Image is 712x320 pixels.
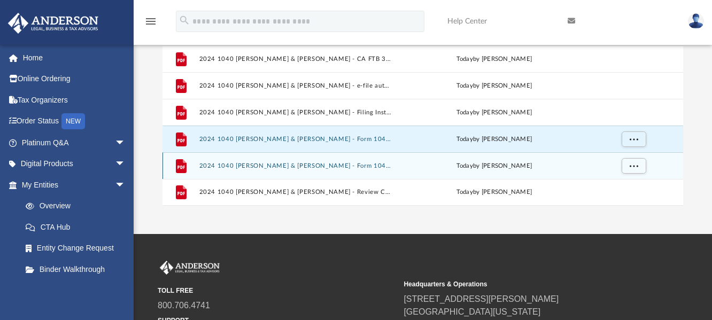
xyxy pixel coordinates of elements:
[456,136,473,142] span: today
[158,261,222,275] img: Anderson Advisors Platinum Portal
[199,82,393,89] button: 2024 1040 [PERSON_NAME] & [PERSON_NAME] - e-file authorization - please sign.pdf
[397,54,591,64] div: by [PERSON_NAME]
[115,132,136,154] span: arrow_drop_down
[7,89,142,111] a: Tax Organizers
[179,14,190,26] i: search
[5,13,102,34] img: Anderson Advisors Platinum Portal
[7,174,142,196] a: My Entitiesarrow_drop_down
[115,174,136,196] span: arrow_drop_down
[456,56,473,62] span: today
[61,113,85,129] div: NEW
[622,131,646,147] button: More options
[404,294,559,303] a: [STREET_ADDRESS][PERSON_NAME]
[15,259,142,280] a: Binder Walkthrough
[397,108,591,118] div: by [PERSON_NAME]
[15,216,142,238] a: CTA Hub
[15,238,142,259] a: Entity Change Request
[7,47,142,68] a: Home
[7,132,142,153] a: Platinum Q&Aarrow_drop_down
[115,153,136,175] span: arrow_drop_down
[688,13,704,29] img: User Pic
[199,56,393,63] button: 2024 1040 [PERSON_NAME] & [PERSON_NAME] - CA FTB 3588 Payment Voucher.pdf
[622,158,646,174] button: More options
[199,109,393,116] button: 2024 1040 [PERSON_NAME] & [PERSON_NAME] - Filing Instructions.pdf
[158,286,396,295] small: TOLL FREE
[456,83,473,89] span: today
[397,188,591,197] div: by [PERSON_NAME]
[456,189,473,195] span: today
[7,153,142,175] a: Digital Productsarrow_drop_down
[404,307,540,316] a: [GEOGRAPHIC_DATA][US_STATE]
[144,20,157,28] a: menu
[199,136,393,143] button: 2024 1040 [PERSON_NAME] & [PERSON_NAME] - Form 1040-ES Estimated Tax Payment.pdf
[397,135,591,144] div: by [PERSON_NAME]
[199,189,393,196] button: 2024 1040 [PERSON_NAME] & [PERSON_NAME] - Review Copy.pdf
[7,68,142,90] a: Online Ordering
[397,81,591,91] div: by [PERSON_NAME]
[456,163,473,169] span: today
[397,161,591,171] div: by [PERSON_NAME]
[15,280,136,301] a: My Blueprint
[404,279,642,289] small: Headquarters & Operations
[7,111,142,132] a: Order StatusNEW
[15,196,142,217] a: Overview
[158,301,210,310] a: 800.706.4741
[456,110,473,115] span: today
[144,15,157,28] i: menu
[199,162,393,169] button: 2024 1040 [PERSON_NAME] & [PERSON_NAME] - Form 1040-V Payment Voucher.pdf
